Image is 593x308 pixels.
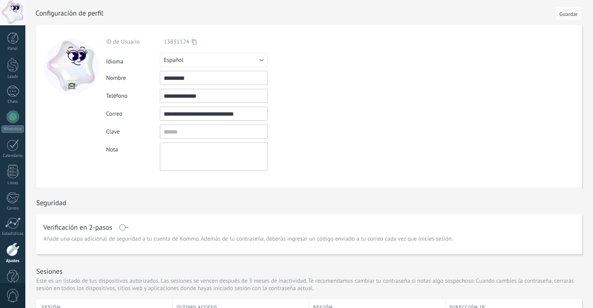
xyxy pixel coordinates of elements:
[106,92,160,100] div: Teléfono
[2,206,24,211] div: Correo
[106,38,160,46] div: ID de Usuario
[2,125,24,133] div: WhatsApp
[2,99,24,104] div: Chats
[106,74,160,82] div: Nombre
[2,46,24,51] div: Panel
[2,181,24,186] div: Listas
[2,231,24,236] div: Estadísticas
[559,11,578,17] span: Guardar
[164,38,189,46] span: 13831124
[2,259,24,264] div: Ajustes
[36,267,62,276] h1: Sesiones
[164,56,184,64] span: Español
[36,198,66,207] h1: Seguridad
[43,235,453,243] span: Añade una capa adicional de seguridad a tu cuenta de Kommo. Además de tu contraseña, deberás ingr...
[2,74,24,79] div: Leads
[2,153,24,158] div: Calendario
[106,143,160,153] div: Nota
[106,128,160,136] div: Clave
[36,277,582,292] p: Este es un listado de tus dispositivos autorizados. Las sesiones se vencen después de 3 meses de ...
[43,224,112,231] h1: Verificación en 2-pasos
[106,55,160,65] div: Idioma
[160,53,268,67] button: Español
[106,110,160,118] div: Correo
[555,6,582,21] button: Guardar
